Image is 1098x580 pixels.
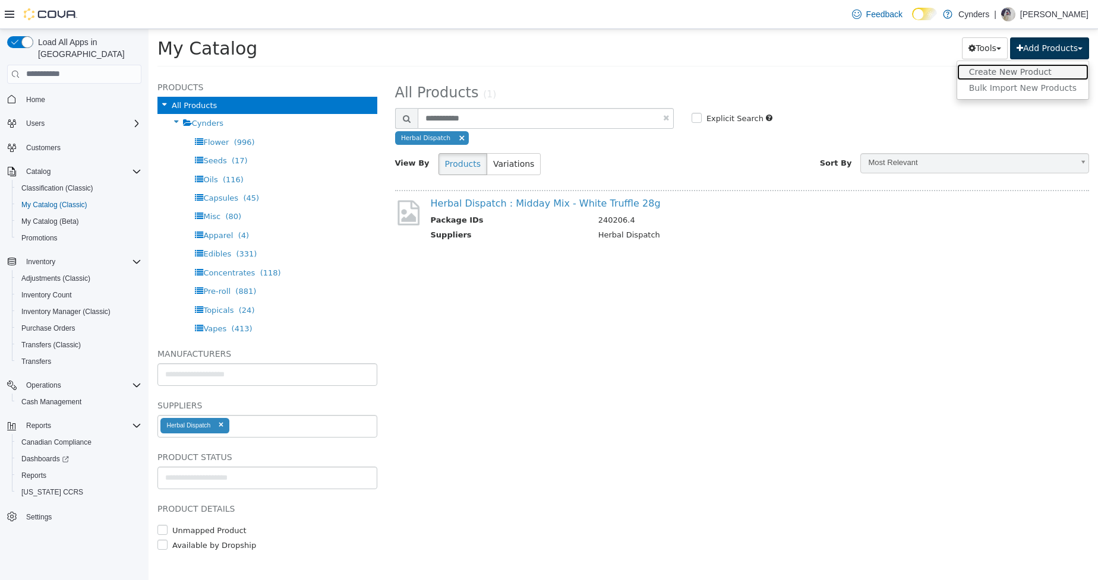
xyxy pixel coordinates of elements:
span: (118) [112,239,132,248]
span: Transfers (Classic) [17,338,141,352]
span: Classification (Classic) [21,183,93,193]
span: Classification (Classic) [17,181,141,195]
span: Feedback [866,8,903,20]
p: [PERSON_NAME] [1020,7,1088,21]
span: Canadian Compliance [21,438,91,447]
nav: Complex example [7,86,141,556]
span: Washington CCRS [17,485,141,499]
span: Transfers (Classic) [21,340,81,350]
button: Catalog [21,164,55,179]
span: Inventory Manager (Classic) [17,305,141,319]
span: Settings [21,509,141,524]
a: Feedback [847,2,907,26]
a: Dashboards [17,452,74,466]
a: Home [21,93,50,107]
span: (413) [83,295,104,304]
span: Capsules [55,164,90,173]
button: Products [290,124,339,146]
span: Catalog [26,167,51,176]
span: Vapes [55,295,78,304]
div: Herbal Dispatch [18,392,62,400]
a: Settings [21,510,56,524]
span: (80) [77,183,93,192]
span: Users [26,119,45,128]
button: Inventory Count [12,287,146,303]
a: Inventory Manager (Classic) [17,305,115,319]
a: Transfers (Classic) [17,338,86,352]
span: Catalog [21,164,141,179]
th: Package IDs [282,185,441,200]
label: Explicit Search [555,84,615,96]
a: Canadian Compliance [17,435,96,449]
button: Promotions [12,230,146,246]
span: Settings [26,512,52,522]
button: Variations [338,124,392,146]
span: Sort By [671,129,703,138]
span: Topicals [55,277,85,286]
span: My Catalog [9,9,109,30]
span: Inventory [21,255,141,269]
th: Suppliers [282,200,441,215]
button: Tools [813,8,859,30]
input: Dark Mode [912,8,937,20]
h5: Manufacturers [9,318,229,332]
button: Reports [21,419,56,433]
span: (45) [94,164,111,173]
img: Cova [24,8,77,20]
button: Transfers (Classic) [12,337,146,353]
p: | [994,7,996,21]
span: Adjustments (Classic) [21,274,90,283]
span: Apparel [55,202,84,211]
span: Inventory Manager (Classic) [21,307,111,316]
button: Cash Management [12,394,146,410]
span: Concentrates [55,239,106,248]
button: Inventory [2,253,146,270]
h5: Products [9,51,229,65]
span: Purchase Orders [17,321,141,335]
button: Adjustments (Classic) [12,270,146,287]
div: Jake Zigarlick [1001,7,1015,21]
a: Herbal Dispatch : Midday Mix - White Truffle 28g [282,169,512,180]
span: Operations [21,378,141,392]
span: Customers [21,140,141,155]
span: Purchase Orders [21,324,75,333]
span: Reports [26,421,51,430]
span: View By [247,129,281,138]
td: Herbal Dispatch [441,200,917,215]
span: Dashboards [17,452,141,466]
span: Misc [55,183,72,192]
button: [US_STATE] CCRS [12,484,146,500]
h5: Product Status [9,421,229,435]
span: Home [21,92,141,107]
button: Customers [2,139,146,156]
span: My Catalog (Classic) [21,200,87,210]
button: My Catalog (Classic) [12,196,146,213]
img: missing-image.png [247,169,273,198]
span: (996) [86,109,106,118]
a: My Catalog (Beta) [17,214,84,229]
span: Dashboards [21,454,69,464]
span: Seeds [55,127,78,136]
span: Inventory Count [21,290,72,300]
span: Reports [21,419,141,433]
span: Load All Apps in [GEOGRAPHIC_DATA] [33,36,141,60]
span: Cynders [43,90,75,99]
button: Inventory Manager (Classic) [12,303,146,320]
button: Purchase Orders [12,320,146,337]
button: Operations [2,377,146,394]
span: My Catalog (Beta) [21,217,79,226]
span: All Products [23,72,68,81]
a: Purchase Orders [17,321,80,335]
small: (1) [335,60,348,71]
button: Add Products [862,8,941,30]
span: Operations [26,381,61,390]
span: Promotions [21,233,58,243]
span: Herbal Dispatch [253,105,302,112]
span: Edibles [55,220,83,229]
span: Home [26,95,45,104]
a: Reports [17,468,51,483]
span: Flower [55,109,80,118]
button: Users [21,116,49,131]
a: Classification (Classic) [17,181,98,195]
button: Canadian Compliance [12,434,146,451]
